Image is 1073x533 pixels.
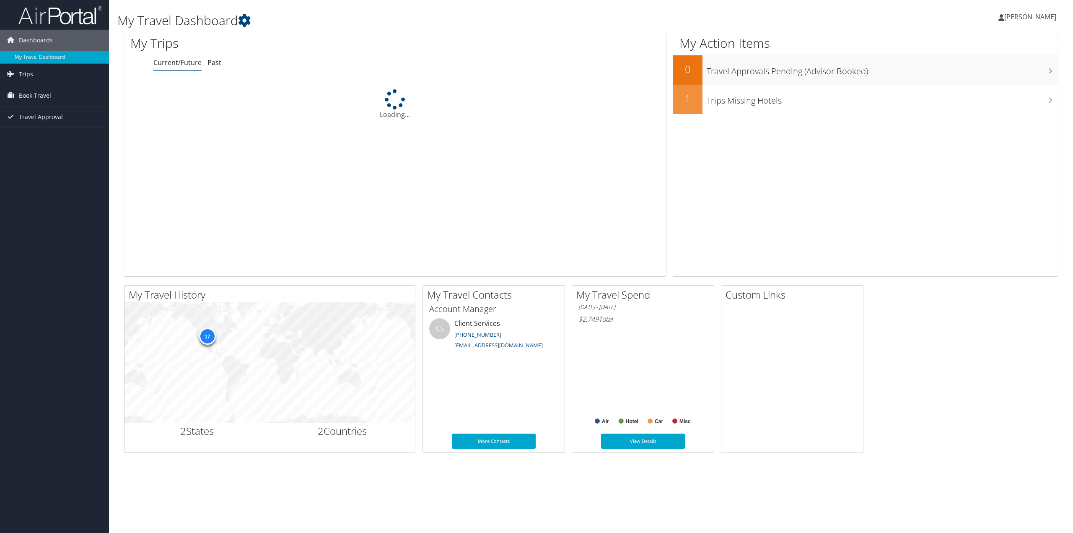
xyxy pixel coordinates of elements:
[626,419,638,424] text: Hotel
[707,61,1058,77] h3: Travel Approvals Pending (Advisor Booked)
[19,107,63,127] span: Travel Approval
[679,419,691,424] text: Misc
[707,91,1058,107] h3: Trips Missing Hotels
[578,303,708,311] h6: [DATE] - [DATE]
[602,419,609,424] text: Air
[454,341,543,349] a: [EMAIL_ADDRESS][DOMAIN_NAME]
[673,91,702,106] h2: 1
[726,288,863,302] h2: Custom Links
[429,303,558,315] h3: Account Manager
[19,85,51,106] span: Book Travel
[124,89,666,120] div: Loading...
[318,424,324,438] span: 2
[429,318,450,339] div: CS
[1004,12,1056,21] span: [PERSON_NAME]
[199,328,215,345] div: 17
[180,424,186,438] span: 2
[578,315,708,324] h6: Total
[655,419,663,424] text: Car
[276,424,409,438] h2: Countries
[673,34,1058,52] h1: My Action Items
[19,30,53,51] span: Dashboards
[207,58,221,67] a: Past
[117,12,749,29] h1: My Travel Dashboard
[454,331,501,338] a: [PHONE_NUMBER]
[673,62,702,76] h2: 0
[425,318,562,353] li: Client Services
[18,5,102,25] img: airportal-logo.png
[452,434,536,449] a: More Contacts
[19,64,33,85] span: Trips
[153,58,202,67] a: Current/Future
[673,55,1058,85] a: 0Travel Approvals Pending (Advisor Booked)
[578,315,599,324] span: $2,749
[427,288,565,302] h2: My Travel Contacts
[998,4,1065,29] a: [PERSON_NAME]
[130,34,434,52] h1: My Trips
[131,424,264,438] h2: States
[129,288,415,302] h2: My Travel History
[576,288,714,302] h2: My Travel Spend
[601,434,685,449] a: View Details
[673,85,1058,114] a: 1Trips Missing Hotels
